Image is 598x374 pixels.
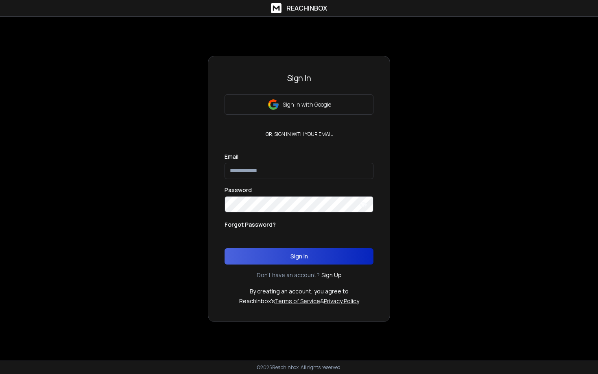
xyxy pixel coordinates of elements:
[324,297,359,305] a: Privacy Policy
[225,154,238,160] label: Email
[286,3,327,13] h1: ReachInbox
[262,131,336,138] p: or, sign in with your email
[250,287,349,295] p: By creating an account, you agree to
[225,248,373,265] button: Sign In
[275,297,320,305] a: Terms of Service
[271,3,327,13] a: ReachInbox
[257,364,342,371] p: © 2025 Reachinbox. All rights reserved.
[225,221,276,229] p: Forgot Password?
[283,101,331,109] p: Sign in with Google
[225,72,373,84] h3: Sign In
[225,187,252,193] label: Password
[239,297,359,305] p: ReachInbox's &
[257,271,320,279] p: Don't have an account?
[225,94,373,115] button: Sign in with Google
[321,271,342,279] a: Sign Up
